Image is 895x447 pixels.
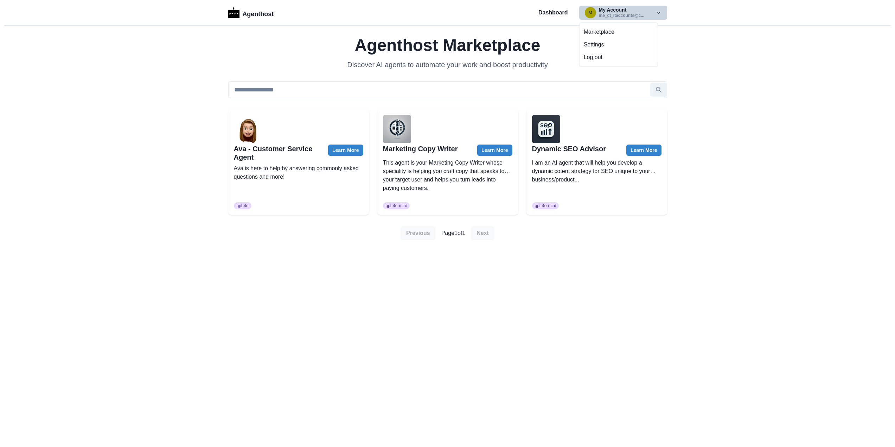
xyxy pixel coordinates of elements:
a: Dynamic SEO Advisor [532,145,606,153]
a: Learn More [328,145,363,156]
a: Marketing Copy Writer [383,145,458,153]
a: LogoAgenthost [228,7,274,19]
button: me_ct_itaccounts@ctme.coMy Accountme_ct_itaccounts@c... [579,6,667,20]
a: Learn More [477,145,512,156]
h1: Agenthost Marketplace [228,37,667,54]
span: gpt-4o [237,203,249,208]
button: Previous [401,226,436,240]
button: Next [471,226,494,240]
p: Discover AI agents to automate your work and boost productivity [228,59,667,70]
p: I am an AI agent that will help you develop a dynamic cotent strategy for SEO unique to your busi... [532,159,661,199]
a: Ava - Customer Service Agent [234,145,313,161]
img: Dynamic SEO Advisor [532,115,560,143]
span: gpt-4o-mini [386,203,407,208]
img: Logo [228,7,240,18]
a: Learn More [626,145,661,156]
p: Agenthost [242,7,274,19]
a: Dashboard [538,8,568,17]
p: Page 1 of 1 [441,229,466,237]
img: Marketing Copy Writer [383,115,411,143]
button: Settings [580,38,658,51]
p: Ava is here to help by answering commonly asked questions and more! [234,164,363,199]
span: gpt-4o-mini [535,203,556,208]
button: Marketplace [580,26,658,38]
img: Ava - Customer Service Agent [234,115,262,143]
p: This agent is your Marketing Copy Writer whose speciality is helping you craft copy that speaks t... [383,159,512,199]
button: Log out [580,51,658,64]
